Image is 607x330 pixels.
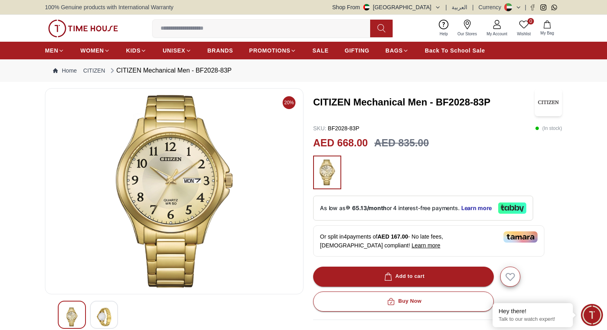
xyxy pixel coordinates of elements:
[332,3,441,11] button: Shop From[GEOGRAPHIC_DATA]
[436,31,451,37] span: Help
[528,18,534,24] span: 0
[313,124,359,132] p: BF2028-83P
[45,43,64,58] a: MEN
[385,47,403,55] span: BAGS
[80,47,104,55] span: WOMEN
[283,96,295,109] span: 20%
[535,88,562,116] img: CITIZEN Mechanical Men - BF2028-83P
[503,231,538,243] img: Tamara
[411,242,440,249] span: Learn more
[363,4,370,10] img: United Arab Emirates
[453,18,482,38] a: Our Stores
[312,47,328,55] span: SALE
[452,3,467,11] button: العربية
[537,30,557,36] span: My Bag
[249,43,297,58] a: PROMOTIONS
[385,43,409,58] a: BAGS
[472,3,474,11] span: |
[126,43,147,58] a: KIDS
[313,292,494,312] button: Buy Now
[530,4,536,10] a: Facebook
[53,67,77,75] a: Home
[385,297,422,306] div: Buy Now
[48,20,118,37] img: ...
[551,4,557,10] a: Whatsapp
[108,66,232,75] div: CITIZEN Mechanical Men - BF2028-83P
[313,225,544,257] div: Or split in 4 payments of - No late fees, [DEMOGRAPHIC_DATA] compliant!
[344,47,369,55] span: GIFTING
[483,31,511,37] span: My Account
[52,95,297,287] img: CITIZEN Mechanical Men - BF2028-83P
[313,267,494,287] button: Add to cart
[435,18,453,38] a: Help
[383,272,425,281] div: Add to cart
[499,316,567,323] p: Talk to our watch expert!
[425,43,485,58] a: Back To School Sale
[317,160,337,185] img: ...
[126,47,141,55] span: KIDS
[512,18,536,38] a: 0Wishlist
[208,43,233,58] a: BRANDS
[525,3,526,11] span: |
[45,3,173,11] span: 100% Genuine products with International Warranty
[313,136,368,151] h2: AED 668.00
[313,96,535,109] h3: CITIZEN Mechanical Men - BF2028-83P
[249,47,291,55] span: PROMOTIONS
[97,308,111,326] img: CITIZEN Mechanical Men - BF2028-83P
[312,43,328,58] a: SALE
[313,125,326,132] span: SKU :
[83,67,105,75] a: CITIZEN
[446,3,447,11] span: |
[499,307,567,315] div: Hey there!
[344,43,369,58] a: GIFTING
[374,136,429,151] h3: AED 835.00
[514,31,534,37] span: Wishlist
[535,124,562,132] p: ( In stock )
[454,31,480,37] span: Our Stores
[163,43,191,58] a: UNISEX
[208,47,233,55] span: BRANDS
[45,59,562,82] nav: Breadcrumb
[479,3,505,11] div: Currency
[65,308,79,326] img: CITIZEN Mechanical Men - BF2028-83P
[163,47,185,55] span: UNISEX
[377,233,408,240] span: AED 167.00
[45,47,58,55] span: MEN
[581,304,603,326] div: Chat Widget
[425,47,485,55] span: Back To School Sale
[540,4,546,10] a: Instagram
[80,43,110,58] a: WOMEN
[536,19,559,38] button: My Bag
